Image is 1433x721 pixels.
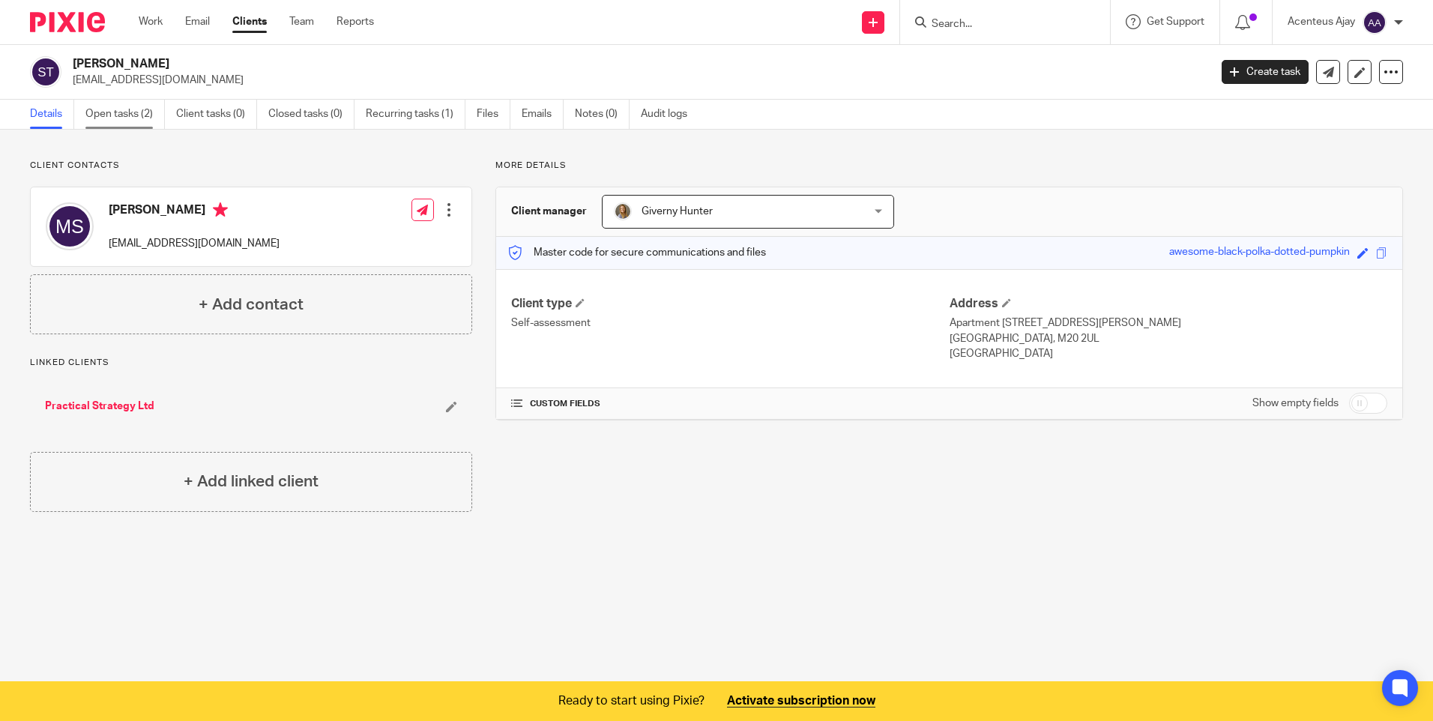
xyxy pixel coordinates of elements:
p: Self-assessment [511,316,949,331]
h2: [PERSON_NAME] [73,56,974,72]
a: Closed tasks (0) [268,100,355,129]
a: Details [30,100,74,129]
p: More details [495,160,1403,172]
a: Clients [232,14,267,29]
span: Giverny Hunter [642,206,713,217]
h3: Client manager [511,204,587,219]
a: Audit logs [641,100,699,129]
h4: + Add contact [199,293,304,316]
span: Get Support [1147,16,1204,27]
div: awesome-black-polka-dotted-pumpkin [1169,244,1350,262]
p: Client contacts [30,160,472,172]
h4: Address [950,296,1387,312]
i: Primary [213,202,228,217]
label: Show empty fields [1252,396,1339,411]
p: Acenteus Ajay [1288,14,1355,29]
a: Create task [1222,60,1309,84]
p: [GEOGRAPHIC_DATA], M20 2UL [950,331,1387,346]
img: svg%3E [1363,10,1387,34]
a: Team [289,14,314,29]
a: Client tasks (0) [176,100,257,129]
p: [EMAIL_ADDRESS][DOMAIN_NAME] [109,236,280,251]
h4: + Add linked client [184,470,319,493]
a: Emails [522,100,564,129]
img: svg%3E [30,56,61,88]
p: Apartment [STREET_ADDRESS][PERSON_NAME] [950,316,1387,331]
a: Reports [337,14,374,29]
input: Search [930,18,1065,31]
a: Files [477,100,510,129]
img: Pixie [30,12,105,32]
a: Work [139,14,163,29]
a: Notes (0) [575,100,630,129]
img: svg%3E [46,202,94,250]
img: GH%20LinkedIn%20Photo.jpg [614,202,632,220]
a: Open tasks (2) [85,100,165,129]
h4: Client type [511,296,949,312]
p: [EMAIL_ADDRESS][DOMAIN_NAME] [73,73,1199,88]
a: Email [185,14,210,29]
h4: CUSTOM FIELDS [511,398,949,410]
h4: [PERSON_NAME] [109,202,280,221]
p: Master code for secure communications and files [507,245,766,260]
p: Linked clients [30,357,472,369]
a: Practical Strategy Ltd [45,399,154,414]
a: Recurring tasks (1) [366,100,465,129]
p: [GEOGRAPHIC_DATA] [950,346,1387,361]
